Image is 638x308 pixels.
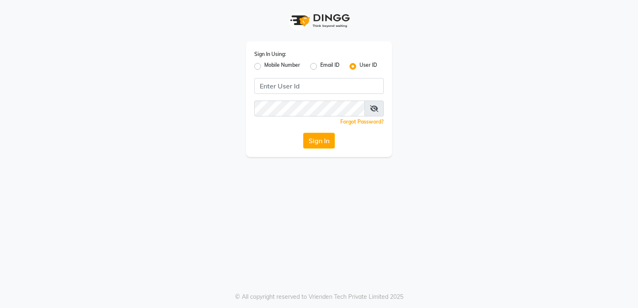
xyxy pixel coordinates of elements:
[303,133,335,149] button: Sign In
[264,61,300,71] label: Mobile Number
[320,61,339,71] label: Email ID
[254,50,286,58] label: Sign In Using:
[286,8,352,33] img: logo1.svg
[254,101,365,116] input: Username
[254,78,384,94] input: Username
[340,119,384,125] a: Forgot Password?
[360,61,377,71] label: User ID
